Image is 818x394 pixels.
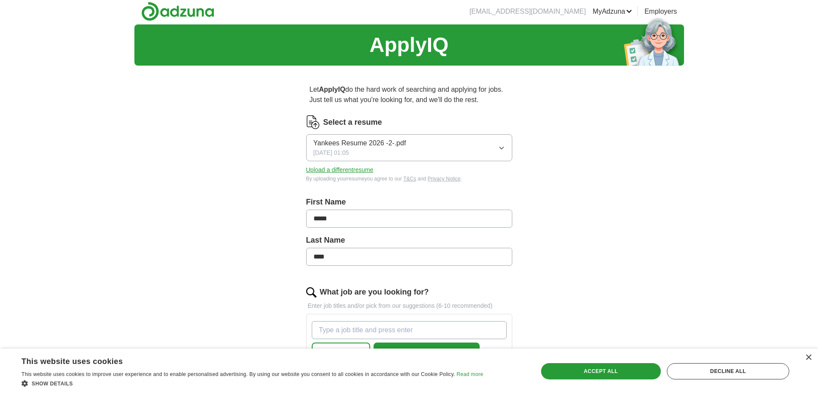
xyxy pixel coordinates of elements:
[320,286,429,298] label: What job are you looking for?
[645,6,677,17] a: Employers
[21,379,483,388] div: Show details
[312,343,370,360] button: JANITORIAL
[318,347,355,356] span: JANITORIAL
[312,321,507,339] input: Type a job title and press enter
[306,81,512,108] p: Let do the hard work of searching and applying for jobs. Just tell us what you're looking for, an...
[306,165,374,174] button: Upload a differentresume
[313,138,406,148] span: Yankees Resume 2026 -2-.pdf
[21,371,455,377] span: This website uses cookies to improve user experience and to enable personalised advertising. By u...
[306,287,316,298] img: search.png
[306,235,512,246] label: Last Name
[306,115,320,129] img: CV Icon
[456,371,483,377] a: Read more, opens a new window
[21,354,462,367] div: This website uses cookies
[805,355,812,361] div: Close
[380,347,465,356] span: Customer Service Specialist
[369,30,448,60] h1: ApplyIQ
[306,175,512,183] div: By uploading your resume you agree to our and .
[428,176,461,182] a: Privacy Notice
[306,196,512,208] label: First Name
[319,86,345,93] strong: ApplyIQ
[541,363,661,379] div: Accept all
[403,176,416,182] a: T&Cs
[469,6,586,17] li: [EMAIL_ADDRESS][DOMAIN_NAME]
[323,117,382,128] label: Select a resume
[667,363,789,379] div: Decline all
[306,301,512,310] p: Enter job titles and/or pick from our suggestions (6-10 recommended)
[32,381,73,387] span: Show details
[313,148,349,157] span: [DATE] 01:05
[141,2,214,21] img: Adzuna logo
[306,134,512,161] button: Yankees Resume 2026 -2-.pdf[DATE] 01:05
[593,6,632,17] a: MyAdzuna
[374,343,480,360] button: Customer Service Specialist✓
